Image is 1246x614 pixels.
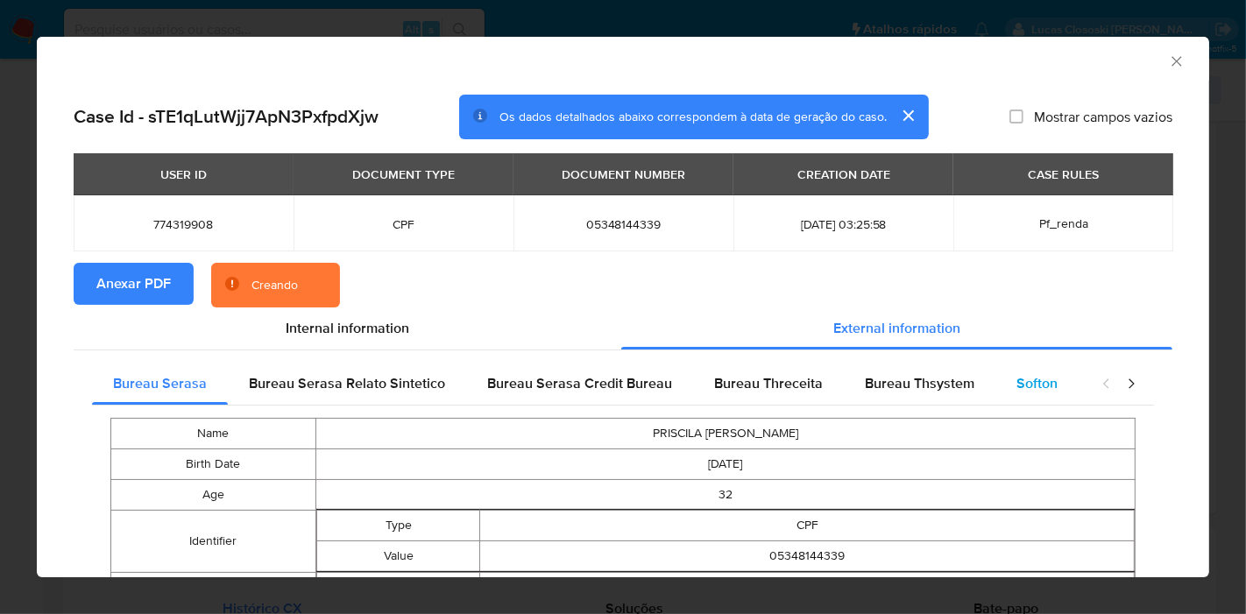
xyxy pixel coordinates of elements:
[1039,215,1088,232] span: Pf_renda
[315,449,1135,480] td: [DATE]
[1017,159,1109,189] div: CASE RULES
[150,159,217,189] div: USER ID
[251,277,298,294] div: Creando
[1016,373,1058,393] span: Softon
[480,541,1135,572] td: 05348144339
[480,511,1135,541] td: CPF
[714,373,823,393] span: Bureau Threceita
[315,480,1135,511] td: 32
[95,216,273,232] span: 774319908
[1034,108,1172,125] span: Mostrar campos vazios
[480,573,1135,603] td: NIS
[754,216,932,232] span: [DATE] 03:25:58
[111,511,316,573] td: Identifier
[316,541,480,572] td: Value
[74,307,1172,349] div: Detailed info
[111,419,316,449] td: Name
[342,159,465,189] div: DOCUMENT TYPE
[249,373,445,393] span: Bureau Serasa Relato Sintetico
[887,95,929,137] button: cerrar
[316,573,480,603] td: Type
[37,37,1209,577] div: closure-recommendation-modal
[74,105,379,128] h2: Case Id - sTE1qLutWjj7ApN3PxfpdXjw
[111,449,316,480] td: Birth Date
[316,511,480,541] td: Type
[865,373,974,393] span: Bureau Thsystem
[113,373,207,393] span: Bureau Serasa
[111,480,316,511] td: Age
[1009,109,1023,124] input: Mostrar campos vazios
[96,265,171,303] span: Anexar PDF
[499,108,887,125] span: Os dados detalhados abaixo correspondem à data de geração do caso.
[1168,53,1184,68] button: Fechar a janela
[286,318,409,338] span: Internal information
[487,373,672,393] span: Bureau Serasa Credit Bureau
[833,318,960,338] span: External information
[551,159,696,189] div: DOCUMENT NUMBER
[315,216,492,232] span: CPF
[315,419,1135,449] td: PRISCILA [PERSON_NAME]
[535,216,712,232] span: 05348144339
[92,363,1084,405] div: Detailed external info
[74,263,194,305] button: Anexar PDF
[787,159,901,189] div: CREATION DATE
